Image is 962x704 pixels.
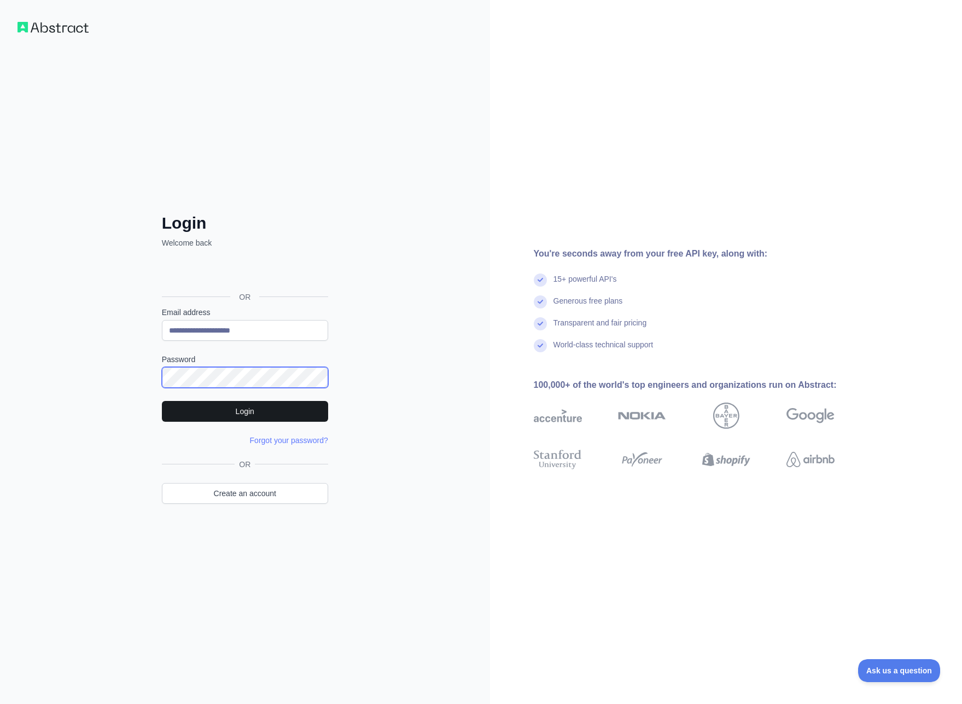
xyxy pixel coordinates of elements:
img: bayer [713,403,739,429]
img: payoneer [618,447,666,472]
div: Transparent and fair pricing [553,317,647,339]
iframe: Toggle Customer Support [858,659,940,682]
img: Workflow [18,22,89,33]
div: Generous free plans [553,295,623,317]
div: 100,000+ of the world's top engineers and organizations run on Abstract: [534,379,870,392]
img: airbnb [786,447,835,472]
img: nokia [618,403,666,429]
img: google [786,403,835,429]
label: Password [162,354,328,365]
img: check mark [534,339,547,352]
img: accenture [534,403,582,429]
div: 15+ powerful API's [553,274,617,295]
img: check mark [534,295,547,309]
div: You're seconds away from your free API key, along with: [534,247,870,260]
img: check mark [534,274,547,287]
a: Forgot your password? [250,436,328,445]
p: Welcome back [162,237,328,248]
h2: Login [162,213,328,233]
div: World-class technical support [553,339,654,361]
img: check mark [534,317,547,330]
img: stanford university [534,447,582,472]
a: Create an account [162,483,328,504]
span: OR [230,292,259,302]
label: Email address [162,307,328,318]
iframe: Schaltfläche „Über Google anmelden“ [156,260,331,284]
img: shopify [702,447,750,472]
button: Login [162,401,328,422]
div: Über Google anmelden. Wird in neuem Tab geöffnet. [162,260,326,284]
span: OR [235,459,255,470]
